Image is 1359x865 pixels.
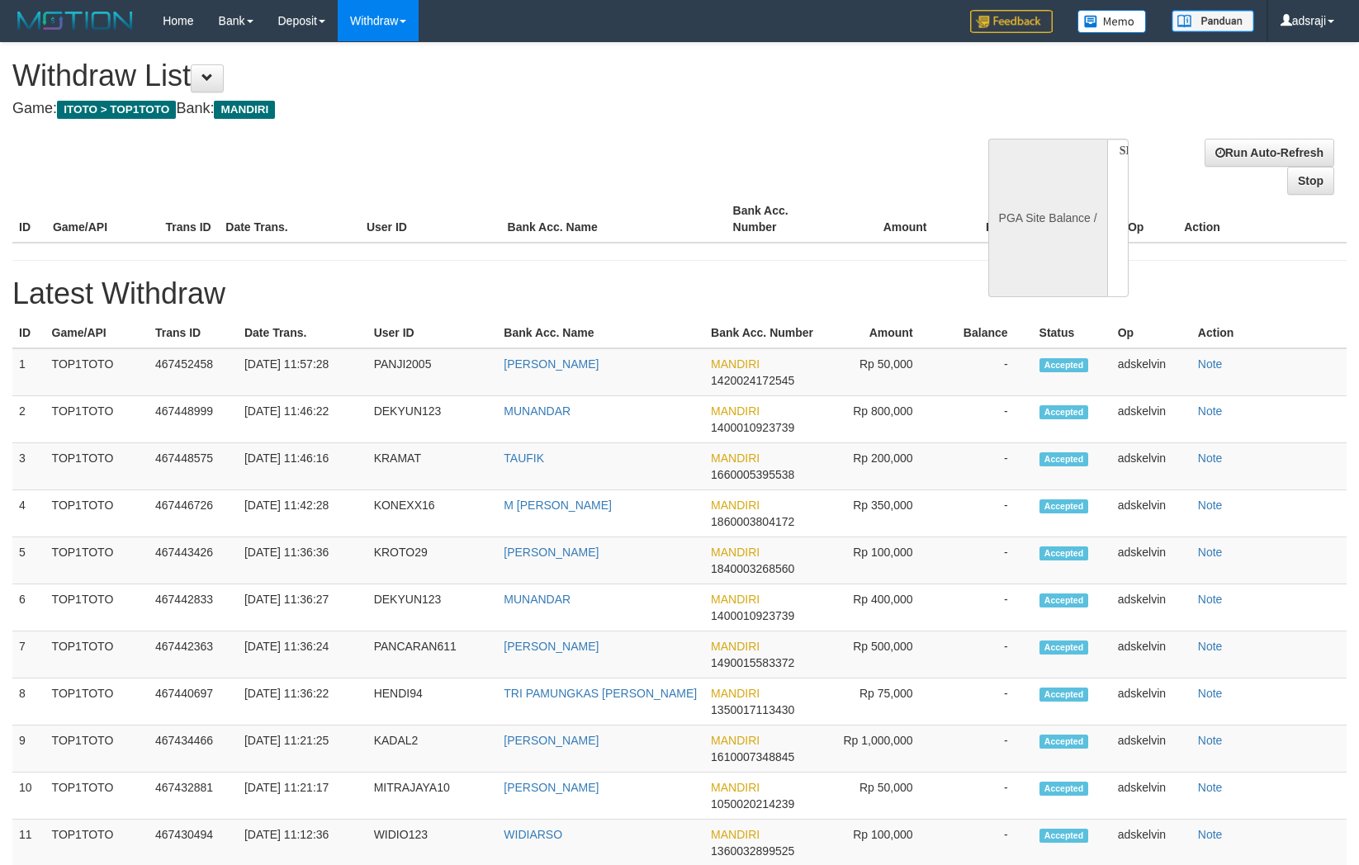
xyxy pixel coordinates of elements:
[938,631,1033,678] td: -
[12,396,45,443] td: 2
[1172,10,1254,32] img: panduan.png
[1039,829,1089,843] span: Accepted
[826,773,938,820] td: Rp 50,000
[826,537,938,584] td: Rp 100,000
[1111,584,1191,631] td: adskelvin
[238,348,367,396] td: [DATE] 11:57:28
[504,546,599,559] a: [PERSON_NAME]
[1111,396,1191,443] td: adskelvin
[12,348,45,396] td: 1
[938,726,1033,773] td: -
[1198,404,1223,418] a: Note
[727,196,840,243] th: Bank Acc. Number
[238,678,367,726] td: [DATE] 11:36:22
[367,396,498,443] td: DEKYUN123
[497,318,704,348] th: Bank Acc. Name
[1177,196,1347,243] th: Action
[367,348,498,396] td: PANJI2005
[1039,782,1089,796] span: Accepted
[149,584,238,631] td: 467442833
[504,781,599,794] a: [PERSON_NAME]
[1121,196,1177,243] th: Op
[938,396,1033,443] td: -
[45,490,149,537] td: TOP1TOTO
[1205,139,1334,167] a: Run Auto-Refresh
[12,8,138,33] img: MOTION_logo.png
[711,404,760,418] span: MANDIRI
[826,396,938,443] td: Rp 800,000
[214,101,275,119] span: MANDIRI
[711,781,760,794] span: MANDIRI
[12,773,45,820] td: 10
[711,593,760,606] span: MANDIRI
[1198,546,1223,559] a: Note
[826,443,938,490] td: Rp 200,000
[504,357,599,371] a: [PERSON_NAME]
[1198,734,1223,747] a: Note
[1039,593,1089,607] span: Accepted
[12,101,889,117] h4: Game: Bank:
[12,537,45,584] td: 5
[938,490,1033,537] td: -
[149,318,238,348] th: Trans ID
[238,443,367,490] td: [DATE] 11:46:16
[12,631,45,678] td: 7
[711,546,760,559] span: MANDIRI
[1039,358,1089,372] span: Accepted
[12,318,45,348] th: ID
[938,348,1033,396] td: -
[952,196,1055,243] th: Balance
[45,443,149,490] td: TOP1TOTO
[826,348,938,396] td: Rp 50,000
[826,726,938,773] td: Rp 1,000,000
[938,537,1033,584] td: -
[238,726,367,773] td: [DATE] 11:21:25
[711,499,760,512] span: MANDIRI
[367,443,498,490] td: KRAMAT
[1039,688,1089,702] span: Accepted
[938,443,1033,490] td: -
[504,593,571,606] a: MUNANDAR
[12,196,46,243] th: ID
[826,318,938,348] th: Amount
[711,734,760,747] span: MANDIRI
[1111,773,1191,820] td: adskelvin
[1287,167,1334,195] a: Stop
[238,631,367,678] td: [DATE] 11:36:24
[238,773,367,820] td: [DATE] 11:21:17
[504,404,571,418] a: MUNANDAR
[1191,318,1347,348] th: Action
[1111,318,1191,348] th: Op
[12,678,45,726] td: 8
[367,773,498,820] td: MITRAJAYA10
[711,656,794,669] span: 1490015583372
[711,374,794,387] span: 1420024172545
[149,631,238,678] td: 467442363
[45,584,149,631] td: TOP1TOTO
[1111,678,1191,726] td: adskelvin
[1111,726,1191,773] td: adskelvin
[12,584,45,631] td: 6
[1198,828,1223,841] a: Note
[238,490,367,537] td: [DATE] 11:42:28
[711,844,794,858] span: 1360032899525
[504,499,612,512] a: M [PERSON_NAME]
[1111,443,1191,490] td: adskelvin
[1039,640,1089,655] span: Accepted
[367,537,498,584] td: KROTO29
[238,584,367,631] td: [DATE] 11:36:27
[501,196,727,243] th: Bank Acc. Name
[149,537,238,584] td: 467443426
[12,59,889,92] h1: Withdraw List
[1198,781,1223,794] a: Note
[45,348,149,396] td: TOP1TOTO
[367,678,498,726] td: HENDI94
[45,631,149,678] td: TOP1TOTO
[12,726,45,773] td: 9
[839,196,952,243] th: Amount
[149,348,238,396] td: 467452458
[826,490,938,537] td: Rp 350,000
[238,396,367,443] td: [DATE] 11:46:22
[149,773,238,820] td: 467432881
[45,396,149,443] td: TOP1TOTO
